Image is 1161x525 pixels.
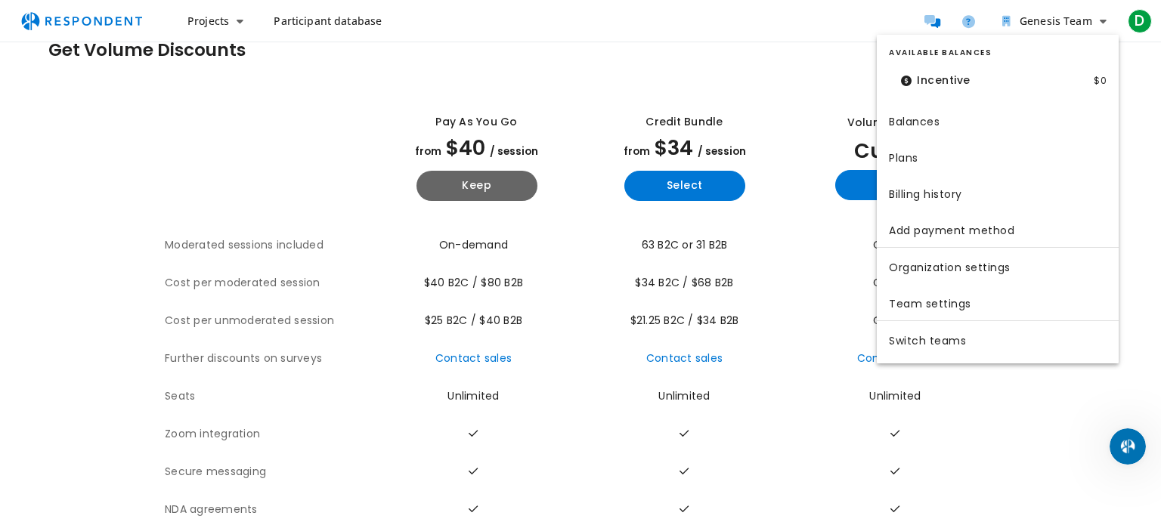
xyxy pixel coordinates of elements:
[877,284,1119,320] a: Team settings
[1110,428,1146,465] iframe: Intercom live chat
[877,41,1119,102] section: Team balance summary
[889,65,983,96] dt: Incentive
[877,102,1119,138] a: Billing balances
[877,138,1119,174] a: Billing plans
[877,174,1119,211] a: Billing history
[877,211,1119,247] a: Add payment method
[1094,65,1107,96] dd: $0
[877,321,1119,357] a: Switch teams
[877,248,1119,284] a: Organization settings
[889,47,1107,59] h2: Available Balances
